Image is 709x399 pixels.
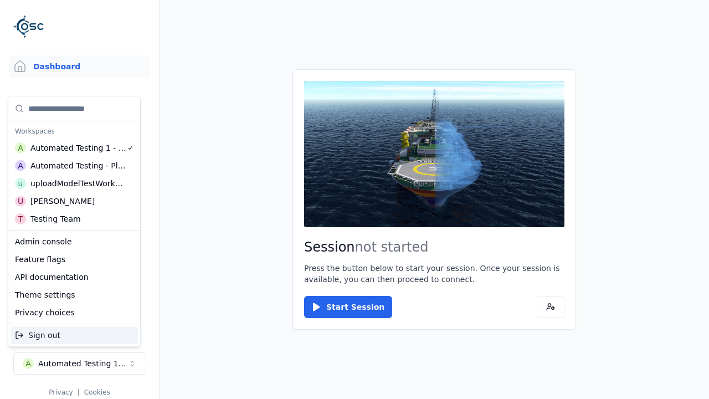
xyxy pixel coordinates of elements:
div: U [15,196,26,207]
div: Sign out [11,326,138,344]
div: Testing Team [30,213,81,224]
div: Privacy choices [11,304,138,321]
div: A [15,142,26,154]
div: u [15,178,26,189]
div: T [15,213,26,224]
div: Suggestions [8,324,140,346]
div: Automated Testing 1 - Playwright [30,142,127,154]
div: [PERSON_NAME] [30,196,95,207]
div: A [15,160,26,171]
div: Feature flags [11,250,138,268]
div: Workspaces [11,124,138,139]
div: API documentation [11,268,138,286]
div: uploadModelTestWorkspace [30,178,126,189]
div: Suggestions [8,231,140,324]
div: Theme settings [11,286,138,304]
div: Suggestions [8,96,140,230]
div: Admin console [11,233,138,250]
div: Automated Testing - Playwright [30,160,126,171]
